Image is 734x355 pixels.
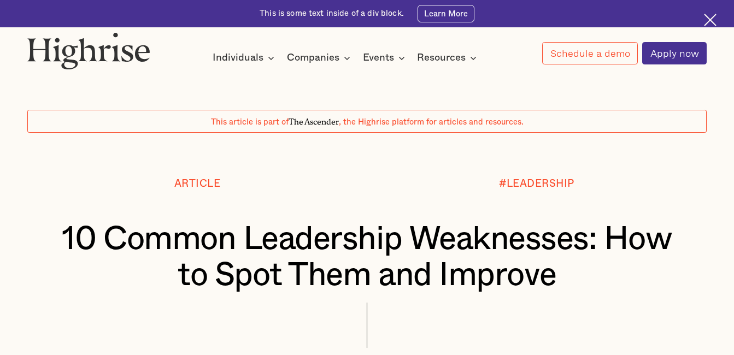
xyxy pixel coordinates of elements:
[287,51,339,64] div: Companies
[417,51,480,64] div: Resources
[213,51,263,64] div: Individuals
[56,222,678,294] h1: 10 Common Leadership Weaknesses: How to Spot Them and Improve
[211,118,289,126] span: This article is part of
[542,42,637,64] a: Schedule a demo
[213,51,278,64] div: Individuals
[499,179,574,190] div: #LEADERSHIP
[642,42,706,64] a: Apply now
[363,51,408,64] div: Events
[27,32,150,69] img: Highrise logo
[287,51,354,64] div: Companies
[339,118,524,126] span: , the Highrise platform for articles and resources.
[363,51,394,64] div: Events
[260,8,404,19] div: This is some text inside of a div block.
[704,14,717,26] img: Cross icon
[289,115,339,125] span: The Ascender
[418,5,474,22] a: Learn More
[174,179,221,190] div: Article
[417,51,466,64] div: Resources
